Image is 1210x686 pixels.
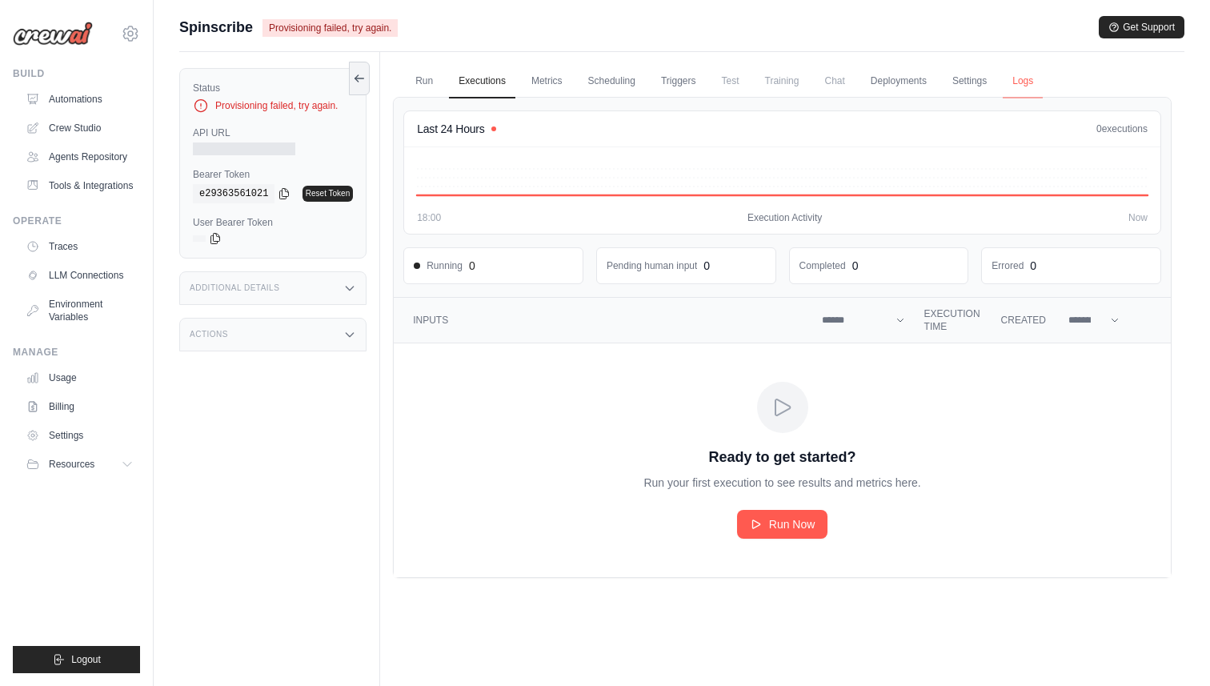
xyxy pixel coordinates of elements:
span: Chat is not available until the deployment is complete [815,65,854,97]
span: Test [712,65,749,97]
a: Automations [19,86,140,112]
span: Spinscribe [179,16,253,38]
div: 0 [469,258,475,274]
a: LLM Connections [19,263,140,288]
a: Reset Token [302,186,353,202]
button: Resources [19,451,140,477]
a: Settings [19,423,140,448]
div: 0 [852,258,859,274]
label: API URL [193,126,353,139]
a: Scheduling [579,65,645,98]
h3: Additional Details [190,283,279,293]
a: Triggers [651,65,706,98]
label: Bearer Token [193,168,353,181]
p: Run your first execution to see results and metrics here. [643,475,920,491]
button: Get Support [1099,16,1184,38]
span: Resources [49,458,94,471]
th: Execution Time [915,298,992,343]
a: Agents Repository [19,144,140,170]
code: e29363561021 [193,184,274,203]
div: executions [1096,122,1148,135]
a: Executions [449,65,515,98]
label: User Bearer Token [193,216,353,229]
div: Provisioning failed, try again. [193,98,353,114]
th: Created [992,298,1056,343]
span: 18:00 [417,211,441,224]
a: Tools & Integrations [19,173,140,199]
label: Status [193,82,353,94]
div: 0 [703,258,710,274]
dd: Completed [799,259,846,272]
a: Run Now [737,510,828,539]
iframe: Chat Widget [1130,609,1210,686]
h3: Actions [190,330,228,339]
span: Training is not available until the deployment is complete [755,65,809,97]
span: Provisioning failed, try again. [262,19,398,37]
div: 0 [1030,258,1036,274]
a: Logs [1003,65,1043,98]
div: Operate [13,215,140,227]
a: Deployments [861,65,936,98]
a: Environment Variables [19,291,140,330]
section: Crew executions table [394,298,1171,577]
a: Metrics [522,65,572,98]
th: Inputs [394,298,811,343]
button: Logout [13,646,140,673]
span: 0 [1096,123,1102,134]
span: Run Now [769,516,815,532]
a: Crew Studio [19,115,140,141]
div: Manage [13,346,140,359]
span: Logout [71,653,101,666]
img: Logo [13,22,93,46]
dd: Pending human input [607,259,697,272]
h4: Last 24 Hours [417,121,484,137]
span: Running [414,259,463,272]
dd: Errored [992,259,1024,272]
a: Usage [19,365,140,391]
a: Traces [19,234,140,259]
p: Ready to get started? [709,446,856,468]
div: Build [13,67,140,80]
a: Settings [943,65,996,98]
a: Run [406,65,443,98]
a: Billing [19,394,140,419]
span: Execution Activity [747,211,822,224]
span: Now [1128,211,1148,224]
